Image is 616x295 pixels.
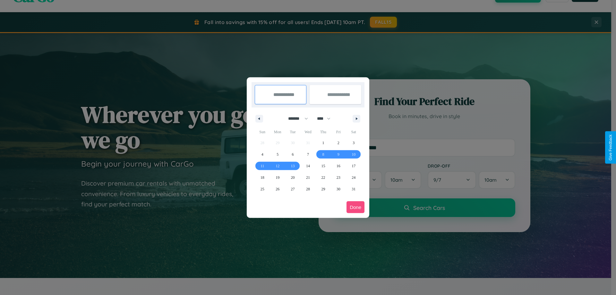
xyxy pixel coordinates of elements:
[300,127,315,137] span: Wed
[255,160,270,172] button: 11
[285,149,300,160] button: 6
[300,183,315,195] button: 28
[291,160,295,172] span: 13
[346,127,361,137] span: Sat
[276,160,279,172] span: 12
[270,183,285,195] button: 26
[331,172,346,183] button: 23
[261,172,264,183] span: 18
[346,137,361,149] button: 3
[337,160,340,172] span: 16
[261,183,264,195] span: 25
[306,183,310,195] span: 28
[331,183,346,195] button: 30
[322,137,324,149] span: 1
[337,183,340,195] span: 30
[307,149,309,160] span: 7
[316,172,331,183] button: 22
[306,172,310,183] span: 21
[277,149,278,160] span: 5
[276,183,279,195] span: 26
[270,127,285,137] span: Mon
[285,127,300,137] span: Tue
[352,172,355,183] span: 24
[316,149,331,160] button: 8
[331,160,346,172] button: 16
[346,172,361,183] button: 24
[270,172,285,183] button: 19
[285,160,300,172] button: 13
[322,149,324,160] span: 8
[321,160,325,172] span: 15
[331,149,346,160] button: 9
[291,172,295,183] span: 20
[337,172,340,183] span: 23
[321,183,325,195] span: 29
[276,172,279,183] span: 19
[255,149,270,160] button: 4
[352,160,355,172] span: 17
[270,160,285,172] button: 12
[338,149,339,160] span: 9
[255,172,270,183] button: 18
[352,149,355,160] span: 10
[316,160,331,172] button: 15
[261,149,263,160] span: 4
[285,183,300,195] button: 27
[292,149,294,160] span: 6
[353,137,355,149] span: 3
[316,183,331,195] button: 29
[300,172,315,183] button: 21
[255,127,270,137] span: Sun
[346,183,361,195] button: 31
[331,137,346,149] button: 2
[608,134,613,161] div: Give Feedback
[255,183,270,195] button: 25
[291,183,295,195] span: 27
[352,183,355,195] span: 31
[346,201,364,213] button: Done
[316,137,331,149] button: 1
[300,160,315,172] button: 14
[306,160,310,172] span: 14
[300,149,315,160] button: 7
[331,127,346,137] span: Fri
[338,137,339,149] span: 2
[346,160,361,172] button: 17
[321,172,325,183] span: 22
[270,149,285,160] button: 5
[261,160,264,172] span: 11
[346,149,361,160] button: 10
[285,172,300,183] button: 20
[316,127,331,137] span: Thu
